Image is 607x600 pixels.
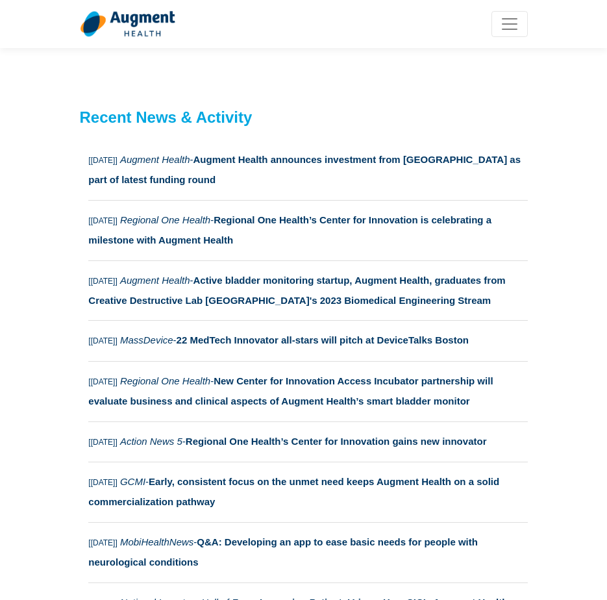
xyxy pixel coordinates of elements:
[120,214,210,225] i: Regional One Health
[88,536,478,568] strong: Q&A: Developing an app to ease basic needs for people with neurological conditions
[120,536,193,547] i: MobiHealthNews
[88,377,117,386] small: [[DATE]]
[88,438,117,447] small: [[DATE]]
[120,375,210,386] i: Regional One Health
[88,422,527,462] a: [[DATE]] Action News 5-Regional One Health’s Center for Innovation gains new innovator
[88,201,527,260] a: [[DATE]] Regional One Health-Regional One Health’s Center for Innovation is celebrating a milesto...
[88,156,117,165] small: [[DATE]]
[88,362,527,421] a: [[DATE]] Regional One Health-New Center for Innovation Access Incubator partnership will evaluate...
[88,277,117,286] small: [[DATE]]
[88,462,527,522] a: [[DATE]] GCMI-Early, consistent focus on the unmet need keeps Augment Health on a solid commercia...
[80,108,528,127] h2: Recent News & Activity
[88,275,505,306] strong: Active bladder monitoring startup, Augment Health, graduates from Creative Destructive Lab [GEOGR...
[177,334,469,345] strong: 22 MedTech Innovator all-stars will pitch at DeviceTalks Boston
[88,140,527,200] a: [[DATE]] Augment Health-Augment Health announces investment from [GEOGRAPHIC_DATA] as part of lat...
[88,261,527,321] a: [[DATE]] Augment Health-Active bladder monitoring startup, Augment Health, graduates from Creativ...
[120,476,145,487] i: GCMI
[80,10,175,38] img: logo
[88,216,117,225] small: [[DATE]]
[88,336,117,345] small: [[DATE]]
[88,478,117,487] small: [[DATE]]
[120,154,190,165] i: Augment Health
[88,375,493,406] strong: New Center for Innovation Access Incubator partnership will evaluate business and clinical aspect...
[120,436,182,447] i: Action News 5
[186,436,487,447] strong: Regional One Health’s Center for Innovation gains new innovator
[88,214,491,245] strong: Regional One Health’s Center for Innovation is celebrating a milestone with Augment Health
[88,476,499,507] strong: Early, consistent focus on the unmet need keeps Augment Health on a solid commercialization pathway
[491,11,528,37] button: Toggle navigation
[88,523,527,582] a: [[DATE]] MobiHealthNews-Q&A: Developing an app to ease basic needs for people with neurological c...
[88,154,521,185] strong: Augment Health announces investment from [GEOGRAPHIC_DATA] as part of latest funding round
[88,321,527,360] a: [[DATE]] MassDevice-22 MedTech Innovator all-stars will pitch at DeviceTalks Boston
[88,538,117,547] small: [[DATE]]
[120,334,173,345] i: MassDevice
[120,275,190,286] i: Augment Health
